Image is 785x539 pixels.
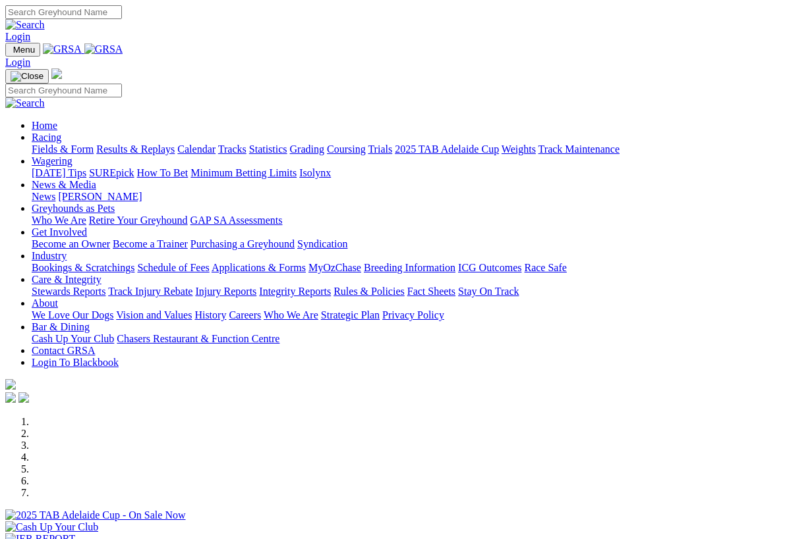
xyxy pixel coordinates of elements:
div: Racing [32,143,780,155]
a: Bar & Dining [32,321,90,332]
a: Fields & Form [32,143,94,155]
a: Statistics [249,143,287,155]
input: Search [5,84,122,97]
img: GRSA [84,43,123,55]
img: GRSA [43,43,82,55]
a: Applications & Forms [212,262,306,273]
div: Bar & Dining [32,333,780,345]
div: Industry [32,262,780,274]
img: logo-grsa-white.png [51,68,62,79]
div: Wagering [32,167,780,179]
button: Toggle navigation [5,43,40,57]
a: Cash Up Your Club [32,333,114,344]
a: Contact GRSA [32,345,95,356]
a: Purchasing a Greyhound [190,238,295,249]
a: Tracks [218,143,247,155]
a: Who We Are [32,215,86,226]
input: Search [5,5,122,19]
img: Search [5,97,45,109]
a: Integrity Reports [259,286,331,297]
a: Vision and Values [116,309,192,321]
a: Grading [290,143,324,155]
a: Become an Owner [32,238,110,249]
a: SUREpick [89,167,134,178]
div: Care & Integrity [32,286,780,297]
a: Trials [368,143,392,155]
a: Coursing [327,143,366,155]
button: Toggle navigation [5,69,49,84]
a: Home [32,120,57,131]
a: Minimum Betting Limits [190,167,297,178]
div: About [32,309,780,321]
a: Login [5,31,30,42]
div: Greyhounds as Pets [32,215,780,226]
a: MyOzChase [308,262,361,273]
a: Calendar [177,143,216,155]
a: Who We Are [264,309,318,321]
span: Menu [13,45,35,55]
a: GAP SA Assessments [190,215,283,226]
a: Care & Integrity [32,274,102,285]
img: 2025 TAB Adelaide Cup - On Sale Now [5,509,186,521]
img: twitter.svg [18,392,29,403]
a: Retire Your Greyhound [89,215,188,226]
img: Search [5,19,45,31]
a: Rules & Policies [334,286,405,297]
a: Race Safe [524,262,566,273]
a: News & Media [32,179,96,190]
a: [DATE] Tips [32,167,86,178]
a: Wagering [32,155,73,167]
a: About [32,297,58,309]
img: logo-grsa-white.png [5,379,16,390]
a: Get Involved [32,226,87,238]
a: Weights [502,143,536,155]
a: Login To Blackbook [32,357,119,368]
a: Results & Replays [96,143,175,155]
img: Cash Up Your Club [5,521,98,533]
img: facebook.svg [5,392,16,403]
a: We Love Our Dogs [32,309,113,321]
a: Track Maintenance [538,143,620,155]
a: Industry [32,250,67,261]
a: Breeding Information [364,262,455,273]
a: Greyhounds as Pets [32,203,115,214]
a: News [32,191,55,202]
img: Close [11,71,44,82]
a: Fact Sheets [407,286,455,297]
a: [PERSON_NAME] [58,191,142,202]
a: Syndication [297,238,347,249]
div: News & Media [32,191,780,203]
a: Careers [229,309,261,321]
a: ICG Outcomes [458,262,521,273]
a: Injury Reports [195,286,256,297]
a: Chasers Restaurant & Function Centre [117,333,279,344]
a: Schedule of Fees [137,262,209,273]
a: Bookings & Scratchings [32,262,134,273]
div: Get Involved [32,238,780,250]
a: Stewards Reports [32,286,105,297]
a: Become a Trainer [113,238,188,249]
a: Isolynx [299,167,331,178]
a: Privacy Policy [382,309,444,321]
a: 2025 TAB Adelaide Cup [395,143,499,155]
a: How To Bet [137,167,189,178]
a: Track Injury Rebate [108,286,192,297]
a: Stay On Track [458,286,519,297]
a: Strategic Plan [321,309,380,321]
a: Racing [32,132,61,143]
a: History [194,309,226,321]
a: Login [5,57,30,68]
